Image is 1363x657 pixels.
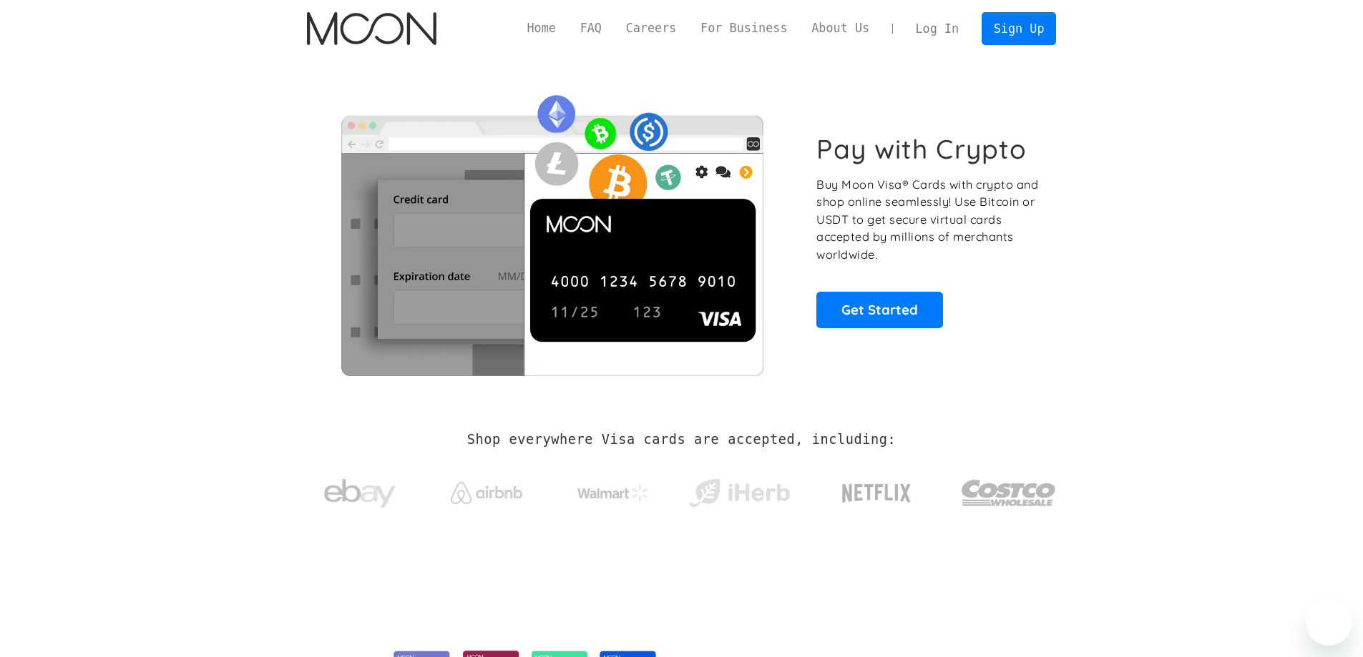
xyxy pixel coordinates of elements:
iframe: Кнопка запуска окна обмена сообщениями [1306,600,1352,646]
a: For Business [688,19,799,37]
a: Careers [614,19,688,37]
a: Netflix [813,461,941,518]
img: Moon Cards let you spend your crypto anywhere Visa is accepted. [307,85,797,375]
a: Home [515,19,568,37]
a: ebay [307,457,414,523]
img: Airbnb [451,482,522,504]
p: Buy Moon Visa® Cards with crypto and shop online seamlessly! Use Bitcoin or USDT to get secure vi... [816,176,1040,264]
a: Airbnb [433,468,539,511]
a: About Us [799,19,881,37]
img: Costco [961,466,1057,520]
img: Netflix [841,475,912,511]
img: ebay [324,471,396,516]
img: Walmart [577,485,649,502]
a: Costco [961,452,1057,527]
h2: Shop everywhere Visa cards are accepted, including: [467,432,896,448]
a: Get Started [816,292,943,327]
a: Sign Up [982,12,1056,44]
h1: Pay with Crypto [816,133,1027,165]
img: Moon Logo [307,12,436,45]
a: FAQ [568,19,614,37]
img: iHerb [686,475,793,512]
a: iHerb [686,460,793,519]
a: home [307,12,436,45]
a: Log In [904,13,971,44]
a: Walmart [560,470,666,509]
